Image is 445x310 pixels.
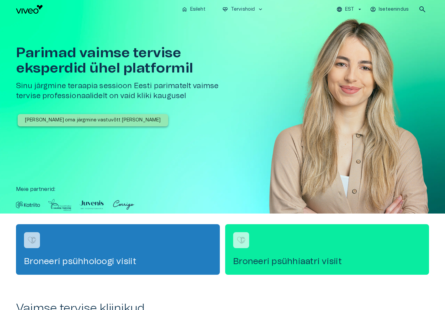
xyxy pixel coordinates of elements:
[236,235,246,245] img: Broneeri psühhiaatri visiit logo
[18,114,168,126] button: [PERSON_NAME] oma järgmine vastuvõtt [PERSON_NAME]
[80,199,104,211] img: Partner logo
[16,185,429,193] p: Meie partnerid :
[16,45,232,76] h1: Parimad vaimse tervise eksperdid ühel platformil
[369,5,410,14] button: Iseteenindus
[48,199,72,211] img: Partner logo
[269,19,429,233] img: Woman smiling
[16,199,40,211] img: Partner logo
[27,235,37,245] img: Broneeri psühholoogi visiit logo
[379,6,409,13] p: Iseteenindus
[16,5,176,14] a: Navigate to homepage
[16,224,220,275] a: Navigate to service booking
[24,256,212,267] h4: Broneeri psühholoogi visiit
[190,6,206,13] p: Esileht
[179,5,209,14] button: homeEsileht
[257,6,263,12] span: keyboard_arrow_down
[222,6,228,12] span: ecg_heart
[231,6,255,13] p: Tervishoid
[225,224,429,275] a: Navigate to service booking
[418,5,426,13] span: search
[233,256,421,267] h4: Broneeri psühhiaatri visiit
[112,199,136,211] img: Partner logo
[335,5,364,14] button: EST
[16,81,232,101] h5: Sinu järgmine teraapia sessioon Eesti parimatelt vaimse tervise professionaalidelt on vaid kliki ...
[345,6,354,13] p: EST
[25,117,161,124] p: [PERSON_NAME] oma järgmine vastuvõtt [PERSON_NAME]
[16,5,43,14] img: Viveo logo
[416,3,429,16] button: open search modal
[182,6,188,12] span: home
[220,5,266,14] button: ecg_heartTervishoidkeyboard_arrow_down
